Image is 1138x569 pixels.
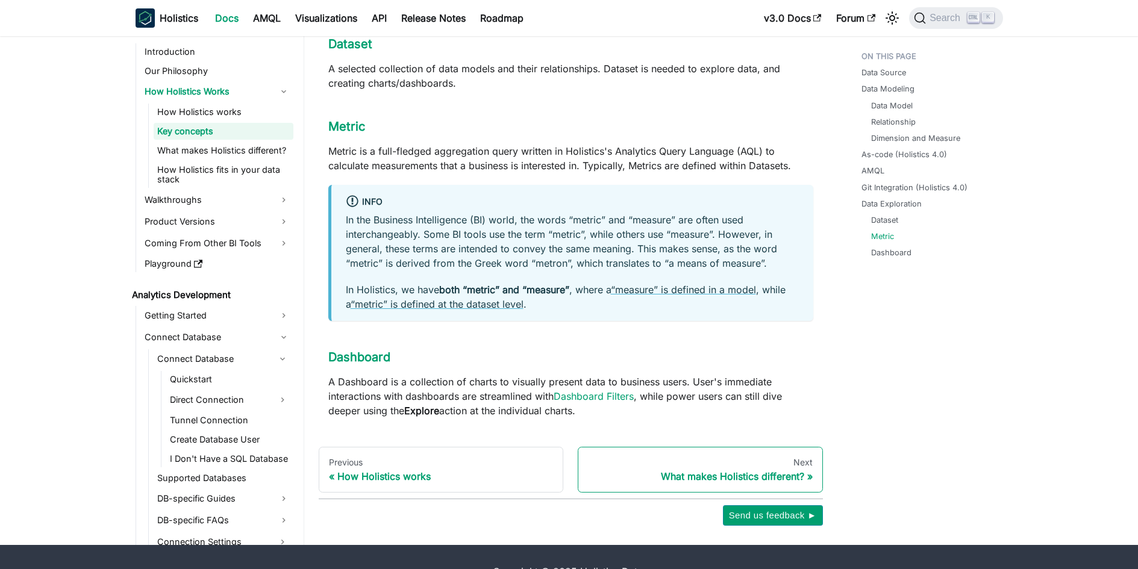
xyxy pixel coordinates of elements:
[871,132,960,144] a: Dimension and Measure
[141,212,293,231] a: Product Versions
[861,198,922,210] a: Data Exploration
[141,43,293,60] a: Introduction
[982,12,994,23] kbd: K
[757,8,829,28] a: v3.0 Docs
[871,231,894,242] a: Metric
[909,7,1002,29] button: Search (Ctrl+K)
[588,457,813,468] div: Next
[578,447,823,493] a: NextWhat makes Holistics different?
[141,190,293,210] a: Walkthroughs
[319,447,823,493] nav: Docs pages
[473,8,531,28] a: Roadmap
[154,489,293,508] a: DB-specific Guides
[346,282,799,311] p: In Holistics, we have , where a , while a .
[141,234,293,253] a: Coming From Other BI Tools
[329,457,554,468] div: Previous
[141,255,293,272] a: Playground
[272,532,293,552] button: Expand sidebar category 'Connection Settings'
[154,511,293,530] a: DB-specific FAQs
[328,61,813,90] p: A selected collection of data models and their relationships. Dataset is needed to explore data, ...
[141,306,293,325] a: Getting Started
[871,247,911,258] a: Dashboard
[328,350,390,364] a: Dashboard
[351,298,524,310] a: “metric” is defined at the dataset level
[588,470,813,482] div: What makes Holistics different?
[141,63,293,79] a: Our Philosophy
[208,8,246,28] a: Docs
[141,328,293,347] a: Connect Database
[136,8,155,28] img: Holistics
[166,431,293,448] a: Create Database User
[611,284,756,296] a: “measure” is defined in a model
[160,11,198,25] b: Holistics
[404,405,439,417] strong: Explore
[154,104,293,120] a: How Holistics works
[136,8,198,28] a: HolisticsHolistics
[319,447,564,493] a: PreviousHow Holistics works
[128,287,293,303] a: Analytics Development
[723,505,823,526] button: Send us feedback ►
[871,116,916,128] a: Relationship
[288,8,364,28] a: Visualizations
[154,142,293,159] a: What makes Holistics different?
[166,371,293,388] a: Quickstart
[328,375,813,418] p: A Dashboard is a collection of charts to visually present data to business users. User's immediat...
[272,349,293,368] button: Collapse sidebar category 'Connect Database'
[729,508,817,523] span: Send us feedback ►
[883,8,902,28] button: Switch between dark and light mode (currently light mode)
[861,83,914,95] a: Data Modeling
[329,470,554,482] div: How Holistics works
[364,8,394,28] a: API
[871,100,913,111] a: Data Model
[328,144,813,173] p: Metric is a full-fledged aggregation query written in Holistics's Analytics Query Language (AQL) ...
[154,123,293,140] a: Key concepts
[861,67,906,78] a: Data Source
[166,450,293,467] a: I Don't Have a SQL Database
[272,390,293,409] button: Expand sidebar category 'Direct Connection'
[346,194,799,210] div: info
[154,532,272,552] a: Connection Settings
[154,349,272,368] a: Connect Database
[154,470,293,487] a: Supported Databases
[829,8,883,28] a: Forum
[154,161,293,188] a: How Holistics fits in your data stack
[141,82,293,101] a: How Holistics Works
[861,165,884,176] a: AMQL
[328,119,365,134] a: Metric
[394,8,473,28] a: Release Notes
[166,412,293,429] a: Tunnel Connection
[123,12,304,545] nav: Docs sidebar
[861,182,968,193] a: Git Integration (Holistics 4.0)
[346,213,799,270] p: In the Business Intelligence (BI) world, the words “metric” and “measure” are often used intercha...
[439,284,569,296] strong: both “metric” and “measure”
[926,13,968,23] span: Search
[166,390,272,409] a: Direct Connection
[871,214,898,226] a: Dataset
[246,8,288,28] a: AMQL
[861,149,947,160] a: As-code (Holistics 4.0)
[554,390,634,402] a: Dashboard Filters
[328,37,372,51] a: Dataset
